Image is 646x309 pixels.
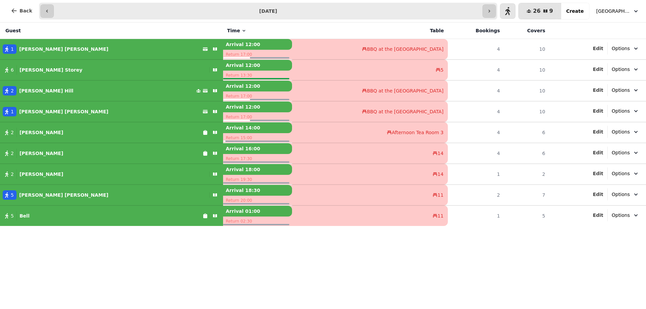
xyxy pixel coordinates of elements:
td: 4 [448,143,504,164]
button: 269 [518,3,561,19]
span: Edit [593,171,603,176]
button: Options [608,63,643,75]
span: BBQ at the [GEOGRAPHIC_DATA] [367,46,443,52]
span: [GEOGRAPHIC_DATA], [GEOGRAPHIC_DATA] [596,8,630,14]
td: 5 [504,205,549,226]
p: [PERSON_NAME] [20,129,63,136]
span: Options [612,128,630,135]
span: Options [612,66,630,73]
p: Return 02:30 [223,217,292,226]
span: Options [612,108,630,114]
span: Edit [593,150,603,155]
td: 4 [448,39,504,60]
td: 4 [448,101,504,122]
span: Edit [593,213,603,218]
span: 11 [437,192,443,198]
p: Arrival 18:00 [223,164,292,175]
button: Edit [593,45,603,52]
span: 6 [11,67,14,73]
span: Edit [593,88,603,92]
button: Time [227,27,247,34]
span: BBQ at the [GEOGRAPHIC_DATA] [367,108,443,115]
td: 2 [448,185,504,205]
span: Options [612,212,630,219]
p: Arrival 12:00 [223,39,292,50]
p: Return 15:00 [223,133,292,143]
th: Covers [504,23,549,39]
button: [GEOGRAPHIC_DATA], [GEOGRAPHIC_DATA] [592,5,643,17]
span: 14 [437,171,443,178]
span: Edit [593,129,603,134]
td: 6 [504,122,549,143]
span: Edit [593,109,603,113]
span: Create [566,9,584,13]
td: 4 [448,80,504,101]
th: Table [292,23,448,39]
p: [PERSON_NAME] [PERSON_NAME] [19,192,108,198]
p: Return 17:00 [223,91,292,101]
td: 1 [448,164,504,185]
span: Options [612,191,630,198]
td: 10 [504,80,549,101]
span: 14 [437,150,443,157]
p: [PERSON_NAME] [20,171,63,178]
button: Edit [593,191,603,198]
td: 4 [448,122,504,143]
p: [PERSON_NAME] [20,150,63,157]
td: 4 [448,60,504,80]
span: 1 [11,108,14,115]
span: BBQ at the [GEOGRAPHIC_DATA] [367,87,443,94]
span: Options [612,170,630,177]
td: 2 [504,164,549,185]
th: Bookings [448,23,504,39]
span: 1 [11,46,14,52]
p: Return 20:00 [223,196,292,205]
button: Options [608,167,643,180]
p: Arrival 16:00 [223,143,292,154]
span: Edit [593,192,603,197]
button: Edit [593,170,603,177]
span: 2 [11,171,14,178]
span: 5 [11,192,14,198]
p: [PERSON_NAME] Storey [20,67,82,73]
p: Bell [20,213,30,219]
td: 1 [448,205,504,226]
td: 6 [504,143,549,164]
button: Options [608,84,643,96]
span: 9 [549,8,553,14]
button: Options [608,147,643,159]
p: Arrival 12:00 [223,102,292,112]
p: Return 17:00 [223,112,292,122]
p: Return 17:30 [223,154,292,163]
button: Edit [593,108,603,114]
p: Arrival 12:00 [223,60,292,71]
p: Return 17:00 [223,50,292,59]
td: 10 [504,101,549,122]
span: 5 [440,67,443,73]
button: Edit [593,149,603,156]
p: [PERSON_NAME] [PERSON_NAME] [19,108,108,115]
button: Options [608,126,643,138]
span: Afternoon Tea Room 3 [392,129,443,136]
span: 11 [437,213,443,219]
span: Options [612,149,630,156]
p: Arrival 01:00 [223,206,292,217]
span: Options [612,45,630,52]
button: Options [608,42,643,54]
p: [PERSON_NAME] [PERSON_NAME] [19,46,108,52]
span: 2 [11,129,14,136]
span: 2 [11,150,14,157]
span: 2 [11,87,14,94]
span: Edit [593,46,603,51]
p: Arrival 12:00 [223,81,292,91]
button: Create [561,3,589,19]
span: Time [227,27,240,34]
button: Options [608,209,643,221]
button: Edit [593,87,603,93]
button: Options [608,105,643,117]
span: 5 [11,213,14,219]
p: Return 13:30 [223,71,292,80]
button: Edit [593,66,603,73]
td: 10 [504,39,549,60]
p: Arrival 14:00 [223,122,292,133]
